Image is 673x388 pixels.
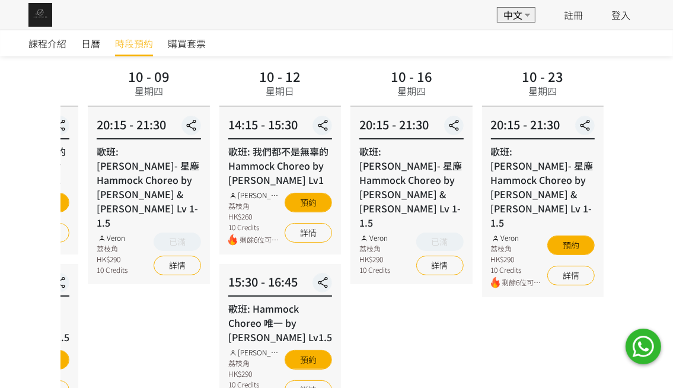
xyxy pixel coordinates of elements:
div: 10 - 12 [259,69,301,82]
div: HK$290 [97,254,127,265]
div: HK$290 [228,368,282,379]
div: 10 - 16 [391,69,432,82]
a: 時段預約 [115,30,153,56]
div: Veron [359,233,390,243]
div: 歌班: Hammock Choreo 唯一 by [PERSON_NAME] Lv1.5 [228,301,332,344]
div: 星期日 [266,84,294,98]
a: 日曆 [81,30,100,56]
div: 荔枝角 [228,201,282,211]
span: 剩餘6位可預約 [240,234,282,246]
span: 日曆 [81,36,100,50]
img: fire.png [228,234,237,246]
button: 預約 [285,350,332,370]
a: 登入 [611,8,630,22]
div: [PERSON_NAME] [228,347,282,358]
div: Veron [97,233,127,243]
img: img_61c0148bb0266 [28,3,52,27]
div: Veron [491,233,544,243]
span: 購買套票 [168,36,206,50]
span: 課程介紹 [28,36,66,50]
div: 星期四 [397,84,426,98]
div: HK$260 [228,211,282,222]
div: 10 - 09 [128,69,170,82]
div: 10 Credits [359,265,390,275]
div: 歌班: 我們都不是無辜的 Hammock Choreo by [PERSON_NAME] Lv1 [228,144,332,187]
div: HK$290 [359,254,390,265]
a: 詳情 [285,223,332,243]
span: 時段預約 [115,36,153,50]
div: 14:15 - 15:30 [228,116,332,139]
div: 15:30 - 16:45 [228,273,332,297]
div: 10 - 23 [522,69,563,82]
div: 星期四 [528,84,557,98]
div: 20:15 - 21:30 [491,116,595,139]
div: [PERSON_NAME] [228,190,282,201]
a: 詳情 [154,256,201,275]
div: 星期四 [135,84,163,98]
div: HK$290 [491,254,544,265]
a: 詳情 [416,256,464,275]
a: 購買套票 [168,30,206,56]
span: 剩餘6位可預約 [502,277,544,288]
div: 歌班: [PERSON_NAME]- 星塵 Hammock Choreo by [PERSON_NAME] & [PERSON_NAME] Lv 1-1.5 [491,144,595,230]
a: 詳情 [22,223,69,243]
div: 荔枝角 [228,358,282,368]
div: 荔枝角 [359,243,390,254]
img: fire.png [491,277,500,288]
button: 已滿 [154,233,201,251]
div: 20:15 - 21:30 [97,116,200,139]
div: 20:15 - 21:30 [359,116,463,139]
a: 課程介紹 [28,30,66,56]
div: 荔枝角 [491,243,544,254]
button: 預約 [22,193,69,212]
button: 預約 [547,236,595,255]
div: 10 Credits [491,265,544,275]
a: 詳情 [547,266,595,285]
div: 歌班: [PERSON_NAME]- 星塵 Hammock Choreo by [PERSON_NAME] & [PERSON_NAME] Lv 1-1.5 [359,144,463,230]
button: 已滿 [416,233,464,251]
div: 10 Credits [97,265,127,275]
button: 預約 [22,350,69,370]
div: 10 Credits [228,222,282,233]
div: 歌班: [PERSON_NAME]- 星塵 Hammock Choreo by [PERSON_NAME] & [PERSON_NAME] Lv 1-1.5 [97,144,200,230]
div: 荔枝角 [97,243,127,254]
a: 註冊 [564,8,583,22]
button: 預約 [285,193,332,212]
